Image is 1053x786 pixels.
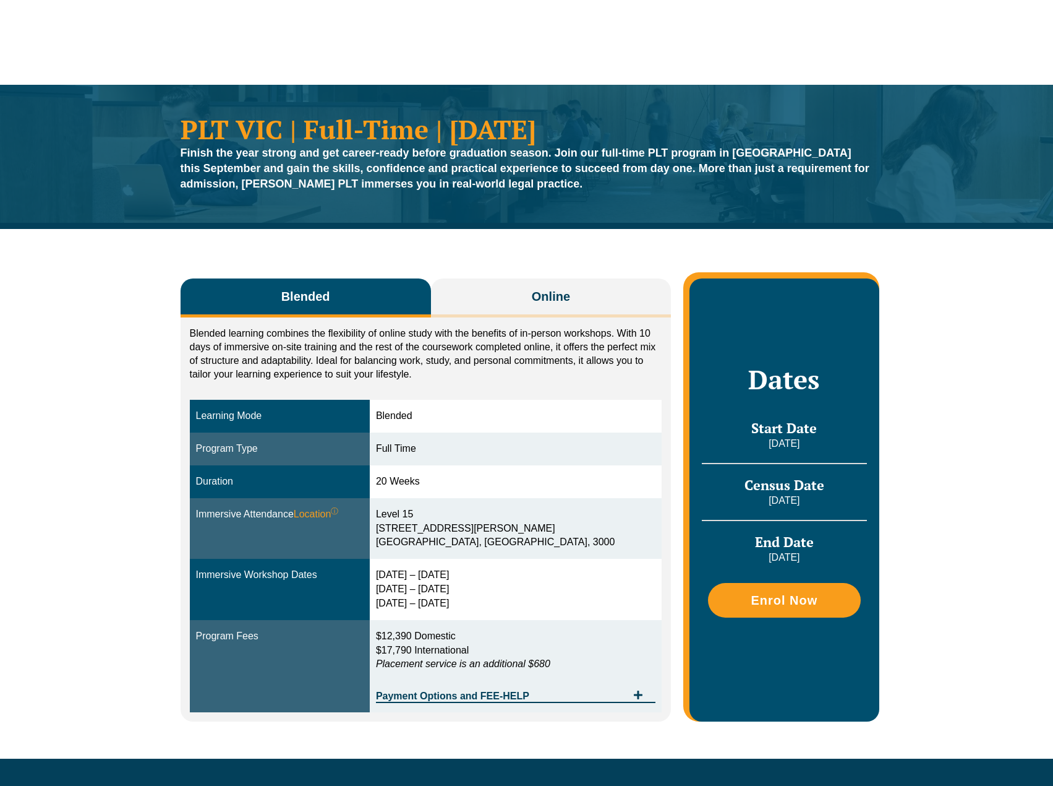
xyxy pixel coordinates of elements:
[532,288,570,305] span: Online
[751,594,817,607] span: Enrol Now
[702,551,866,564] p: [DATE]
[376,475,655,489] div: 20 Weeks
[196,442,364,456] div: Program Type
[376,645,469,655] span: $17,790 International
[294,507,339,522] span: Location
[708,583,860,618] a: Enrol Now
[744,476,824,494] span: Census Date
[196,475,364,489] div: Duration
[755,533,814,551] span: End Date
[196,409,364,423] div: Learning Mode
[702,437,866,451] p: [DATE]
[702,364,866,395] h2: Dates
[376,568,655,611] div: [DATE] – [DATE] [DATE] – [DATE] [DATE] – [DATE]
[702,494,866,507] p: [DATE]
[181,147,869,190] strong: Finish the year strong and get career-ready before graduation season. Join our full-time PLT prog...
[190,327,662,381] p: Blended learning combines the flexibility of online study with the benefits of in-person workshop...
[181,116,873,142] h1: PLT VIC | Full-Time | [DATE]
[281,288,330,305] span: Blended
[376,507,655,550] div: Level 15 [STREET_ADDRESS][PERSON_NAME] [GEOGRAPHIC_DATA], [GEOGRAPHIC_DATA], 3000
[376,442,655,456] div: Full Time
[751,419,817,437] span: Start Date
[376,631,456,641] span: $12,390 Domestic
[331,507,338,516] sup: ⓘ
[376,409,655,423] div: Blended
[181,279,671,722] div: Tabs. Open items with Enter or Space, close with Escape and navigate using the Arrow keys.
[196,568,364,582] div: Immersive Workshop Dates
[196,629,364,644] div: Program Fees
[196,507,364,522] div: Immersive Attendance
[376,659,550,669] em: Placement service is an additional $680
[376,691,627,701] span: Payment Options and FEE-HELP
